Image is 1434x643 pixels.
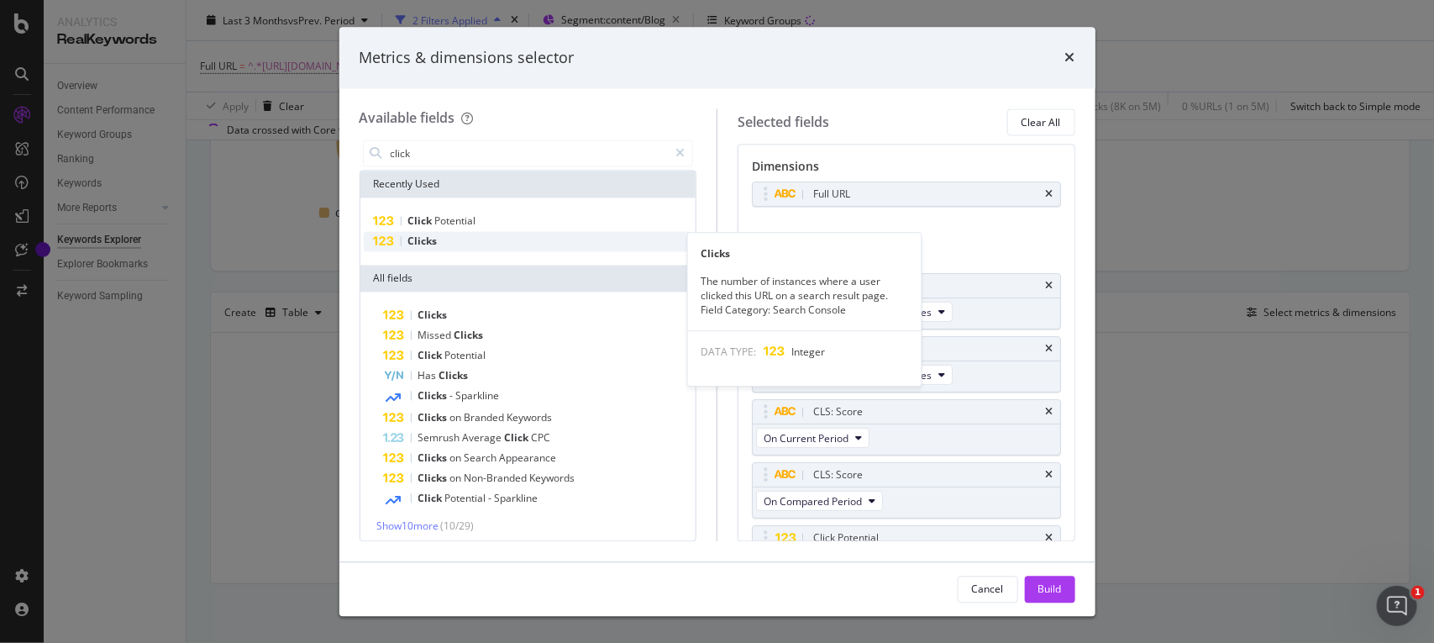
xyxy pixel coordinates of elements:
[756,492,883,512] button: On Compared Period
[1046,534,1053,544] div: times
[813,187,850,203] div: Full URL
[756,429,869,449] button: On Current Period
[752,463,1061,519] div: CLS: ScoretimesOn Compared Period
[701,345,756,359] span: DATA TYPE:
[418,329,454,343] span: Missed
[813,404,863,421] div: CLS: Score
[408,214,435,229] span: Click
[1007,109,1075,136] button: Clear All
[791,345,825,359] span: Integer
[530,472,575,486] span: Keywords
[1046,408,1053,418] div: times
[687,246,921,261] div: Clicks
[507,411,553,425] span: Keywords
[687,274,921,317] div: The number of instances where a user clicked this URL on a search result page. Field Category: Se...
[1025,576,1075,603] button: Build
[445,492,489,506] span: Potential
[1046,471,1053,481] div: times
[445,349,486,363] span: Potential
[360,171,696,198] div: Recently Used
[752,526,1061,582] div: Click PotentialtimesOn Current Period
[1022,115,1061,129] div: Clear All
[1377,586,1417,626] iframe: Intercom live chat
[1046,190,1053,200] div: times
[456,389,500,403] span: Sparkline
[418,451,450,466] span: Clicks
[450,389,456,403] span: -
[764,431,848,445] span: On Current Period
[500,451,557,466] span: Appearance
[813,467,863,484] div: CLS: Score
[465,451,500,466] span: Search
[360,47,575,69] div: Metrics & dimensions selector
[463,431,505,445] span: Average
[360,109,455,128] div: Available fields
[1038,582,1062,596] div: Build
[465,472,530,486] span: Non-Branded
[418,349,445,363] span: Click
[454,329,484,343] span: Clicks
[1411,586,1425,599] span: 1
[408,235,438,249] span: Clicks
[418,411,450,425] span: Clicks
[418,431,463,445] span: Semrush
[418,308,448,323] span: Clicks
[418,492,445,506] span: Click
[339,27,1095,616] div: modal
[813,530,879,547] div: Click Potential
[1065,47,1075,69] div: times
[418,472,450,486] span: Clicks
[752,159,1061,182] div: Dimensions
[465,411,507,425] span: Branded
[738,113,829,132] div: Selected fields
[435,214,476,229] span: Potential
[972,582,1004,596] div: Cancel
[1046,282,1053,292] div: times
[764,494,862,509] span: On Compared Period
[441,519,475,534] span: ( 10 / 29 )
[450,472,465,486] span: on
[752,182,1061,208] div: Full URLtimes
[418,389,450,403] span: Clicks
[958,576,1018,603] button: Cancel
[489,492,495,506] span: -
[389,141,669,166] input: Search by field name
[418,369,439,383] span: Has
[377,519,439,534] span: Show 10 more
[439,369,469,383] span: Clicks
[752,400,1061,456] div: CLS: ScoretimesOn Current Period
[360,266,696,293] div: All fields
[505,431,532,445] span: Click
[1046,345,1053,355] div: times
[450,451,465,466] span: on
[495,492,538,506] span: Sparkline
[450,411,465,425] span: on
[532,431,551,445] span: CPC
